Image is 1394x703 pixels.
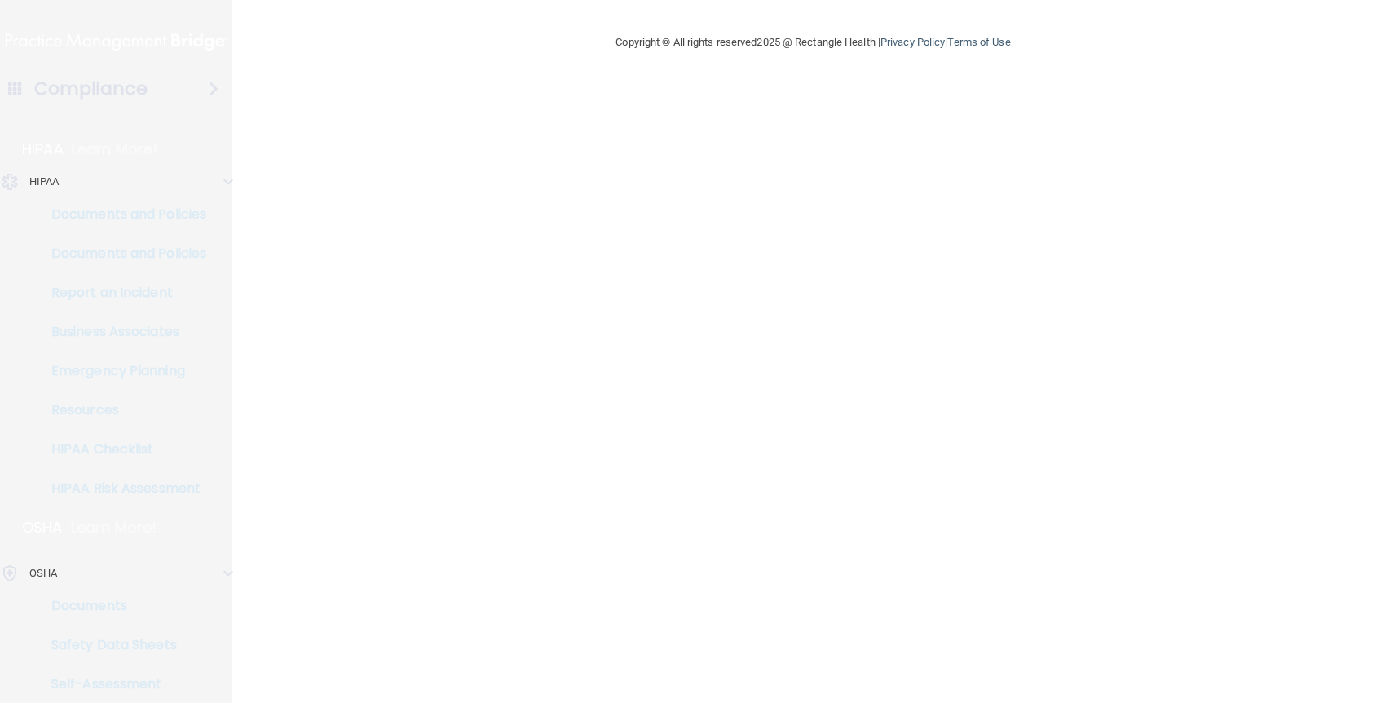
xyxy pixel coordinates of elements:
p: Documents [11,598,233,614]
a: Terms of Use [947,36,1010,48]
p: Emergency Planning [11,363,233,379]
p: Resources [11,402,233,418]
div: Copyright © All rights reserved 2025 @ Rectangle Health | | [515,16,1110,69]
p: HIPAA Checklist [11,441,233,458]
p: HIPAA Risk Assessment [11,480,233,497]
p: Learn More! [71,518,157,537]
p: Documents and Policies [11,245,233,262]
p: Business Associates [11,324,233,340]
p: OSHA [29,564,57,583]
p: Documents and Policies [11,206,233,223]
p: Self-Assessment [11,676,233,692]
p: HIPAA [22,139,64,159]
p: OSHA [22,518,63,537]
a: Privacy Policy [880,36,945,48]
h4: Compliance [34,77,148,100]
p: Report an Incident [11,285,233,301]
img: PMB logo [6,25,227,58]
p: Learn More! [72,139,158,159]
p: HIPAA [29,172,60,192]
p: Safety Data Sheets [11,637,233,653]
